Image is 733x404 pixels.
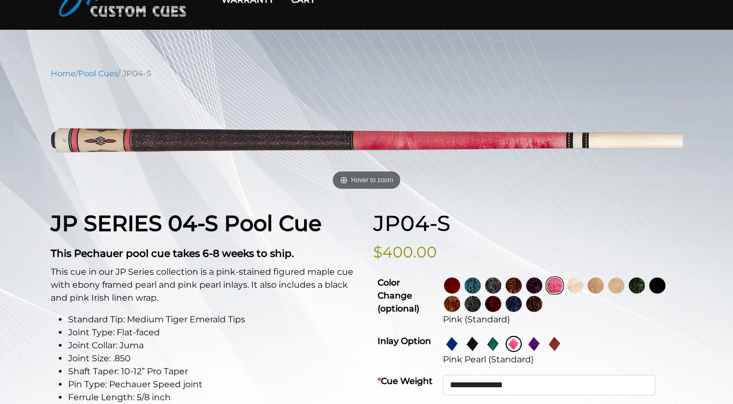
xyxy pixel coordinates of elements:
nav: Breadcrumb [51,68,683,80]
strong: JP SERIES 04-S Pool Cue [51,210,321,236]
strong: Inlay Option [378,336,431,346]
strong: Cue Weight [378,376,433,386]
div: Pink (Standard) [443,313,678,326]
img: Ebony [649,277,665,294]
img: Pink Pearl [506,336,522,352]
strong: Color Change (optional) [378,277,419,314]
img: Chestnut [444,296,460,312]
strong: This Pechauer pool cue takes 6-8 weeks to ship. [51,247,294,260]
img: Wine [444,277,460,294]
img: No Stain [567,277,583,294]
a: Hover to zoom [51,88,683,193]
img: Pink [547,277,563,294]
img: Blue [506,296,522,312]
img: Natural [588,277,604,294]
li: Shaft Taper: 10-12” Pro Taper [68,365,360,378]
li: Pin Type: Pechauer Speed joint [68,378,360,391]
img: Rose [506,277,522,294]
img: Light Natural [608,277,624,294]
img: Red Pearl [547,336,563,352]
img: Purple [526,277,542,294]
div: Pink Pearl (Standard) [443,353,678,366]
img: Green Pearl [485,336,501,352]
bdi: $400.00 [373,243,437,261]
h1: JP04-S [373,210,683,236]
li: Joint Type: Flat-faced [68,326,360,339]
img: Smoke [485,277,501,294]
li: Ferrule Length: 5/8 inch [68,391,360,404]
img: Simulated Ebony [465,336,481,352]
li: Joint Collar: Juma [68,339,360,352]
img: Turquoise [465,277,481,294]
a: Home [51,69,76,78]
img: Burgundy [485,296,501,312]
img: Purple Pearl [526,336,542,352]
img: Carbon [465,296,481,312]
img: Green [629,277,645,294]
a: Pool Cues [78,69,118,78]
li: Joint Size: .850 [68,352,360,365]
p: This cue in our JP Series collection is a pink-stained figured maple cue with ebony framed pearl ... [51,266,360,304]
li: Standard Tip: Medium Tiger Emerald Tips [68,313,360,326]
img: Blue Pearl [444,336,460,352]
img: Black Palm [526,296,542,312]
